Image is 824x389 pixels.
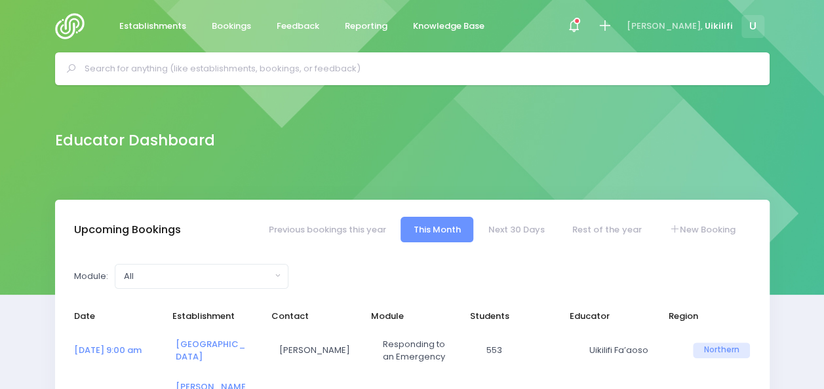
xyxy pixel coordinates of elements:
[85,59,751,79] input: Search for anything (like establishments, bookings, or feedback)
[486,344,558,357] span: 553
[124,270,271,283] div: All
[693,343,750,358] span: Northern
[176,338,245,363] a: [GEOGRAPHIC_DATA]
[589,344,661,357] span: Uikilifi Fa’aoso
[201,14,262,39] a: Bookings
[271,310,343,323] span: Contact
[119,20,186,33] span: Establishments
[570,310,642,323] span: Educator
[477,329,581,372] td: 553
[74,270,108,283] label: Module:
[627,20,703,33] span: [PERSON_NAME],
[172,310,245,323] span: Establishment
[413,20,484,33] span: Knowledge Base
[74,223,181,236] h3: Upcoming Bookings
[334,14,399,39] a: Reporting
[560,217,654,242] a: Rest of the year
[374,329,478,372] td: Responding to an Emergency
[401,217,473,242] a: This Month
[669,310,741,323] span: Region
[271,329,374,372] td: Tracy Taylor
[266,14,330,39] a: Feedback
[55,13,92,39] img: Logo
[279,344,351,357] span: [PERSON_NAME]
[55,132,215,149] h2: Educator Dashboard
[74,310,146,323] span: Date
[741,15,764,38] span: U
[167,329,271,372] td: <a href="https://app.stjis.org.nz/establishments/205098" class="font-weight-bold">Huapai District...
[109,14,197,39] a: Establishments
[470,310,542,323] span: Students
[212,20,251,33] span: Bookings
[345,20,387,33] span: Reporting
[656,217,748,242] a: New Booking
[705,20,733,33] span: Uikilifi
[74,344,142,356] a: [DATE] 9:00 am
[371,310,443,323] span: Module
[684,329,750,372] td: Northern
[476,217,558,242] a: Next 30 Days
[277,20,319,33] span: Feedback
[74,329,168,372] td: <a href="https://app.stjis.org.nz/bookings/523428" class="font-weight-bold">04 Aug at 9:00 am</a>
[115,264,288,289] button: All
[256,217,399,242] a: Previous bookings this year
[383,338,455,363] span: Responding to an Emergency
[402,14,496,39] a: Knowledge Base
[581,329,684,372] td: Uikilifi Fa’aoso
